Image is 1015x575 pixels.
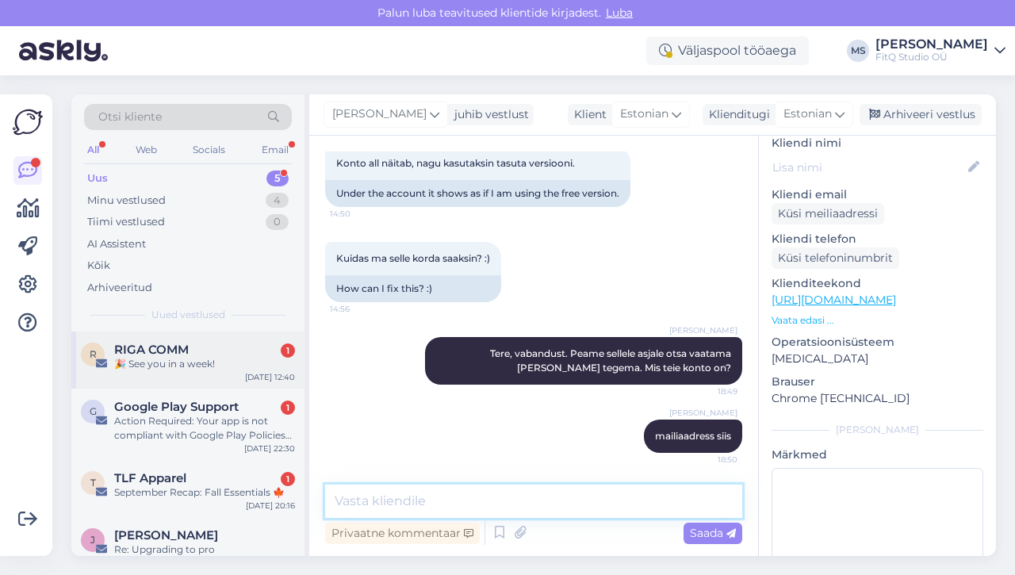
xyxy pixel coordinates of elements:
[87,171,108,186] div: Uus
[244,443,295,454] div: [DATE] 22:30
[90,405,97,417] span: G
[772,423,983,437] div: [PERSON_NAME]
[678,454,737,466] span: 18:50
[875,51,988,63] div: FitQ Studio OÜ
[875,38,1005,63] a: [PERSON_NAME]FitQ Studio OÜ
[114,400,239,414] span: Google Play Support
[325,523,480,544] div: Privaatne kommentaar
[132,140,160,160] div: Web
[114,343,189,357] span: RIGA COMM
[330,208,389,220] span: 14:50
[772,293,896,307] a: [URL][DOMAIN_NAME]
[568,106,607,123] div: Klient
[84,140,102,160] div: All
[860,104,982,125] div: Arhiveeri vestlus
[325,180,630,207] div: Under the account it shows as if I am using the free version.
[266,214,289,230] div: 0
[87,214,165,230] div: Tiimi vestlused
[772,313,983,328] p: Vaata edasi ...
[336,252,490,264] span: Kuidas ma selle korda saaksin? :)
[620,105,668,123] span: Estonian
[678,385,737,397] span: 18:49
[266,171,289,186] div: 5
[114,357,295,371] div: 🎉 See you in a week!
[772,231,983,247] p: Kliendi telefon
[783,105,832,123] span: Estonian
[772,374,983,390] p: Brauser
[847,40,869,62] div: MS
[245,371,295,383] div: [DATE] 12:40
[259,140,292,160] div: Email
[114,485,295,500] div: September Recap: Fall Essentials 🍁
[690,526,736,540] span: Saada
[448,106,529,123] div: juhib vestlust
[772,275,983,292] p: Klienditeekond
[703,106,770,123] div: Klienditugi
[281,343,295,358] div: 1
[655,430,731,442] span: mailiaadress siis
[98,109,162,125] span: Otsi kliente
[13,107,43,137] img: Askly Logo
[772,159,965,176] input: Lisa nimi
[90,534,95,546] span: J
[772,447,983,463] p: Märkmed
[772,203,884,224] div: Küsi meiliaadressi
[90,477,96,489] span: T
[875,38,988,51] div: [PERSON_NAME]
[669,324,737,336] span: [PERSON_NAME]
[266,193,289,209] div: 4
[114,414,295,443] div: Action Required: Your app is not compliant with Google Play Policies (Geneto - [MEDICAL_DATA] Pre...
[87,236,146,252] div: AI Assistent
[490,347,733,374] span: Tere, vabandust. Peame sellele asjale otsa vaatama [PERSON_NAME] tegema. Mis teie konto on?
[336,157,575,169] span: Konto all näitab, nagu kasutaksin tasuta versiooni.
[772,334,983,351] p: Operatsioonisüsteem
[151,308,225,322] span: Uued vestlused
[87,280,152,296] div: Arhiveeritud
[669,407,737,419] span: [PERSON_NAME]
[325,275,501,302] div: How can I fix this? :)
[772,390,983,407] p: Chrome [TECHNICAL_ID]
[114,542,295,557] div: Re: Upgrading to pro
[332,105,427,123] span: [PERSON_NAME]
[114,471,186,485] span: TLF Apparel
[246,500,295,512] div: [DATE] 20:16
[281,472,295,486] div: 1
[772,351,983,367] p: [MEDICAL_DATA]
[330,303,389,315] span: 14:56
[646,36,809,65] div: Väljaspool tööaega
[772,186,983,203] p: Kliendi email
[772,247,899,269] div: Küsi telefoninumbrit
[87,193,166,209] div: Minu vestlused
[114,528,218,542] span: Jarmo Takkinen
[601,6,638,20] span: Luba
[90,348,97,360] span: R
[87,258,110,274] div: Kõik
[190,140,228,160] div: Socials
[772,135,983,151] p: Kliendi nimi
[281,401,295,415] div: 1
